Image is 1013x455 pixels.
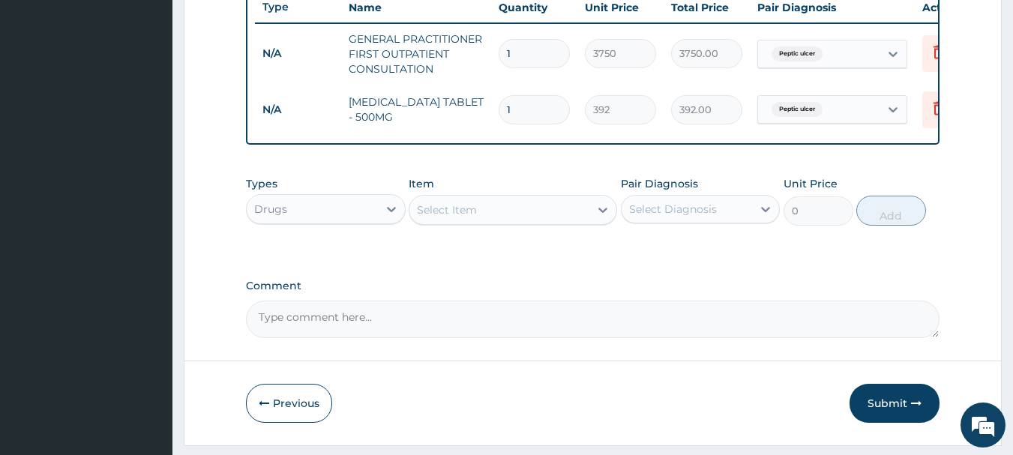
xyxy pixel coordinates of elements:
[772,46,823,61] span: Peptic ulcer
[246,280,940,292] label: Comment
[409,176,434,191] label: Item
[850,384,940,423] button: Submit
[255,96,341,124] td: N/A
[772,102,823,117] span: Peptic ulcer
[621,176,698,191] label: Pair Diagnosis
[784,176,838,191] label: Unit Price
[246,7,282,43] div: Minimize live chat window
[856,196,926,226] button: Add
[87,133,207,285] span: We're online!
[78,84,252,103] div: Chat with us now
[7,299,286,352] textarea: Type your message and hit 'Enter'
[246,178,277,190] label: Types
[255,40,341,67] td: N/A
[254,202,287,217] div: Drugs
[246,384,332,423] button: Previous
[341,24,491,84] td: GENERAL PRACTITIONER FIRST OUTPATIENT CONSULTATION
[28,75,61,112] img: d_794563401_company_1708531726252_794563401
[629,202,717,217] div: Select Diagnosis
[341,87,491,132] td: [MEDICAL_DATA] TABLET - 500MG
[417,202,477,217] div: Select Item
